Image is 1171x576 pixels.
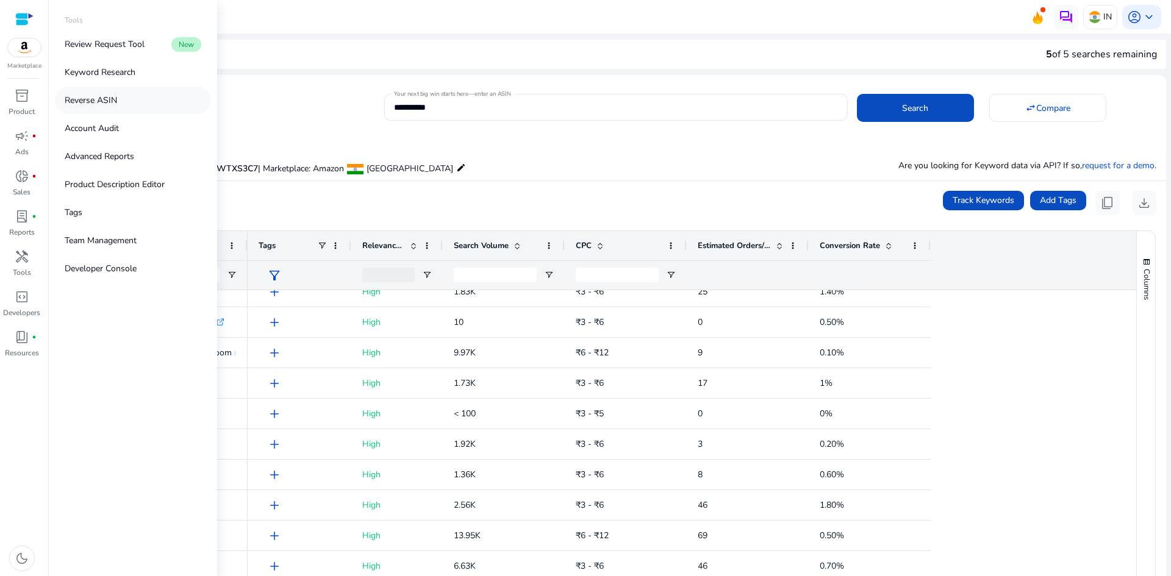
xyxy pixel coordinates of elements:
[698,316,703,328] span: 0
[362,462,432,487] p: High
[362,492,432,517] p: High
[227,270,237,280] button: Open Filter Menu
[576,499,604,511] span: ₹3 - ₹6
[576,469,604,480] span: ₹3 - ₹6
[576,377,604,389] span: ₹3 - ₹6
[1040,194,1076,207] span: Add Tags
[953,194,1014,207] span: Track Keywords
[362,523,432,548] p: High
[820,560,844,572] span: 0.70%
[267,437,282,452] span: add
[989,94,1106,122] button: Compare
[32,174,37,179] span: fiber_manual_record
[698,469,703,480] span: 8
[1046,48,1052,61] span: 5
[267,315,282,330] span: add
[820,469,844,480] span: 0.60%
[576,286,604,297] span: ₹3 - ₹6
[13,267,31,278] p: Tools
[1046,47,1157,62] div: of 5 searches remaining
[576,316,604,328] span: ₹3 - ₹6
[698,347,703,358] span: 9
[576,268,659,282] input: CPC Filter Input
[259,240,276,251] span: Tags
[820,499,844,511] span: 1.80%
[362,432,432,457] p: High
[15,129,29,143] span: campaign
[15,88,29,103] span: inventory_2
[199,163,258,174] span: B0BWTXS3C7
[267,528,282,543] span: add
[454,240,509,251] span: Search Volume
[267,498,282,513] span: add
[820,408,833,419] span: 0%
[362,310,432,335] p: High
[13,187,30,197] p: Sales
[1082,160,1155,171] a: request for a demo
[698,530,707,541] span: 69
[456,160,466,175] mat-icon: edit
[454,286,476,297] span: 1.83K
[1141,269,1152,300] span: Columns
[820,240,880,251] span: Conversion Rate
[258,163,344,174] span: | Marketplace: Amazon
[422,270,432,280] button: Open Filter Menu
[820,530,844,541] span: 0.50%
[1132,191,1156,215] button: download
[9,106,35,117] p: Product
[65,15,83,26] p: Tools
[3,307,40,318] p: Developers
[454,438,476,450] span: 1.92K
[32,335,37,340] span: fiber_manual_record
[171,37,201,52] span: New
[454,530,481,541] span: 13.95K
[820,347,844,358] span: 0.10%
[15,249,29,264] span: handyman
[267,376,282,391] span: add
[454,268,537,282] input: Search Volume Filter Input
[65,262,137,275] p: Developer Console
[576,438,604,450] span: ₹3 - ₹6
[267,268,282,283] span: filter_alt
[698,560,707,572] span: 46
[698,408,703,419] span: 0
[544,270,554,280] button: Open Filter Menu
[820,438,844,450] span: 0.20%
[32,133,37,138] span: fiber_manual_record
[857,94,974,122] button: Search
[454,408,476,419] span: < 100
[5,347,39,358] p: Resources
[32,214,37,219] span: fiber_manual_record
[15,551,29,566] span: dark_mode
[698,499,707,511] span: 46
[576,530,609,541] span: ₹6 - ₹12
[1089,11,1101,23] img: in.svg
[820,316,844,328] span: 0.50%
[65,206,82,219] p: Tags
[698,240,771,251] span: Estimated Orders/Month
[1025,102,1036,113] mat-icon: swap_horiz
[902,102,928,115] span: Search
[15,169,29,183] span: donut_small
[65,178,165,191] p: Product Description Editor
[454,377,476,389] span: 1.73K
[15,146,29,157] p: Ads
[454,560,476,572] span: 6.63K
[362,279,432,304] p: High
[362,240,405,251] span: Relevance Score
[65,38,145,51] p: Review Request Tool
[394,90,510,98] mat-label: Your next big win starts here—enter an ASIN
[65,150,134,163] p: Advanced Reports
[454,499,476,511] span: 2.56K
[15,209,29,224] span: lab_profile
[267,468,282,482] span: add
[698,286,707,297] span: 25
[1100,196,1115,210] span: content_copy
[1095,191,1120,215] button: content_copy
[267,559,282,574] span: add
[9,227,35,238] p: Reports
[65,66,135,79] p: Keyword Research
[15,290,29,304] span: code_blocks
[1103,6,1112,27] p: IN
[943,191,1024,210] button: Track Keywords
